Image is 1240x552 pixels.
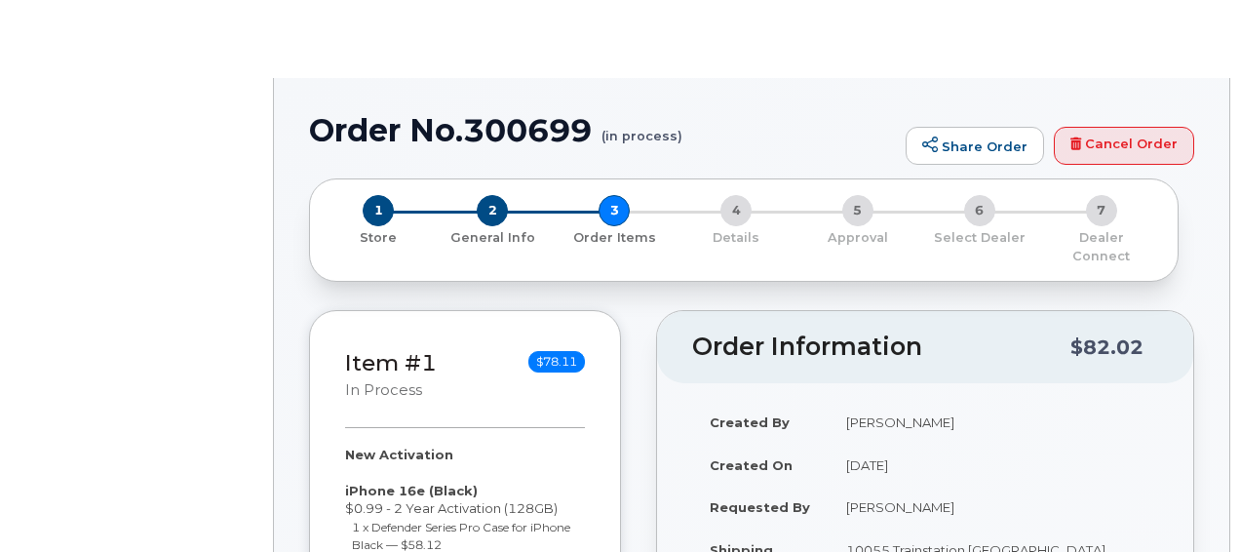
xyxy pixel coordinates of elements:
[710,499,810,515] strong: Requested By
[333,229,424,247] p: Store
[1054,127,1194,166] a: Cancel Order
[710,457,793,473] strong: Created On
[829,401,1158,444] td: [PERSON_NAME]
[345,483,478,498] strong: iPhone 16e (Black)
[345,447,453,462] strong: New Activation
[309,113,896,147] h1: Order No.300699
[432,226,554,247] a: 2 General Info
[906,127,1044,166] a: Share Order
[601,113,682,143] small: (in process)
[692,334,1070,361] h2: Order Information
[829,444,1158,487] td: [DATE]
[345,349,437,376] a: Item #1
[829,486,1158,529] td: [PERSON_NAME]
[528,351,585,373] span: $78.11
[345,381,422,399] small: in process
[363,195,394,226] span: 1
[477,195,508,226] span: 2
[1070,329,1143,366] div: $82.02
[440,229,546,247] p: General Info
[326,226,432,247] a: 1 Store
[710,414,790,430] strong: Created By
